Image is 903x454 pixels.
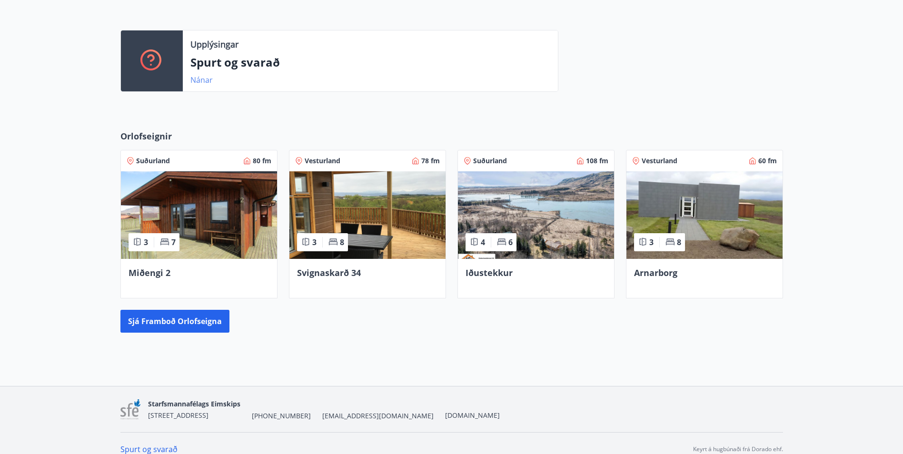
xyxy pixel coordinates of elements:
img: Paella dish [626,171,783,259]
button: Sjá framboð orlofseigna [120,310,229,333]
span: Svignaskarð 34 [297,267,361,278]
span: Arnarborg [634,267,677,278]
span: Starfsmannafélags Eimskips [148,399,240,408]
span: Suðurland [136,156,170,166]
p: Upplýsingar [190,38,238,50]
span: 78 fm [421,156,440,166]
span: 4 [481,237,485,247]
span: 60 fm [758,156,777,166]
span: [PHONE_NUMBER] [252,411,311,421]
span: [STREET_ADDRESS] [148,411,208,420]
span: 8 [340,237,344,247]
img: Paella dish [458,171,614,259]
img: Paella dish [121,171,277,259]
span: Orlofseignir [120,130,172,142]
span: 3 [144,237,148,247]
span: Miðengi 2 [129,267,170,278]
span: 8 [677,237,681,247]
a: Nánar [190,75,213,85]
span: 108 fm [586,156,608,166]
span: 3 [312,237,317,247]
img: 7sa1LslLnpN6OqSLT7MqncsxYNiZGdZT4Qcjshc2.png [120,399,141,420]
span: 80 fm [253,156,271,166]
span: Iðustekkur [466,267,513,278]
img: Paella dish [289,171,446,259]
p: Keyrt á hugbúnaði frá Dorado ehf. [693,445,783,454]
span: Vesturland [642,156,677,166]
span: [EMAIL_ADDRESS][DOMAIN_NAME] [322,411,434,421]
p: Spurt og svarað [190,54,550,70]
span: 7 [171,237,176,247]
span: Vesturland [305,156,340,166]
span: 3 [649,237,654,247]
span: Suðurland [473,156,507,166]
span: 6 [508,237,513,247]
a: [DOMAIN_NAME] [445,411,500,420]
